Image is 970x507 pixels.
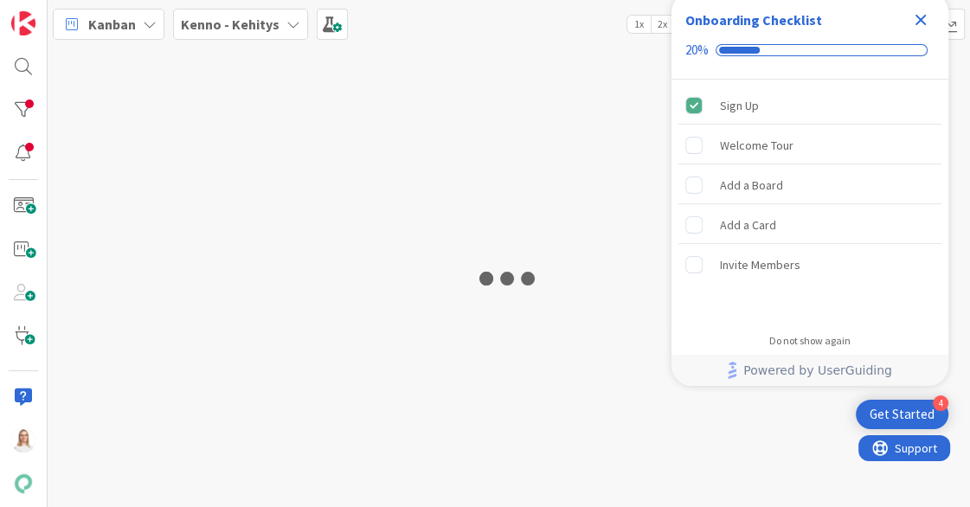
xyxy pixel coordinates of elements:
[678,246,941,284] div: Invite Members is incomplete.
[11,11,35,35] img: Visit kanbanzone.com
[933,395,948,411] div: 4
[678,166,941,204] div: Add a Board is incomplete.
[720,254,800,275] div: Invite Members
[720,215,776,235] div: Add a Card
[685,42,709,58] div: 20%
[36,3,79,23] span: Support
[11,472,35,496] img: avatar
[685,42,935,58] div: Checklist progress: 20%
[651,16,674,33] span: 2x
[680,355,940,386] a: Powered by UserGuiding
[671,80,948,323] div: Checklist items
[720,175,783,196] div: Add a Board
[671,355,948,386] div: Footer
[720,95,759,116] div: Sign Up
[743,360,892,381] span: Powered by UserGuiding
[678,87,941,125] div: Sign Up is complete.
[769,334,851,348] div: Do not show again
[856,400,948,429] div: Open Get Started checklist, remaining modules: 4
[720,135,793,156] div: Welcome Tour
[181,16,279,33] b: Kenno - Kehitys
[870,406,935,423] div: Get Started
[88,14,136,35] span: Kanban
[685,10,822,30] div: Onboarding Checklist
[11,428,35,452] img: SL
[907,6,935,34] div: Close Checklist
[678,126,941,164] div: Welcome Tour is incomplete.
[627,16,651,33] span: 1x
[678,206,941,244] div: Add a Card is incomplete.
